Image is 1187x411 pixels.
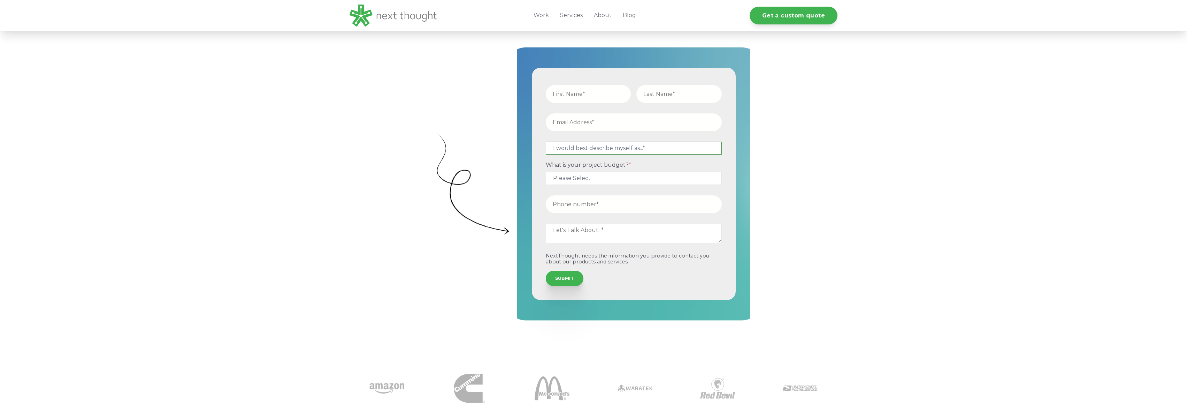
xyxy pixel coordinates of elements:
img: USPS [783,371,818,406]
img: Red Devil [700,371,735,406]
span: What is your project budget? [546,162,629,168]
img: amazon-1 [369,371,404,406]
img: Cummins [454,373,485,404]
input: Last Name* [636,85,722,103]
img: LG - NextThought Logo [350,5,437,27]
img: McDonalds 1 [535,371,569,406]
input: SUBMIT [546,271,583,286]
input: Email Address* [546,113,722,131]
p: NextThought needs the information you provide to contact you about our products and services. [546,253,722,265]
input: First Name* [546,85,631,103]
a: Get a custom quote [750,7,837,24]
input: Phone number* [546,195,722,213]
img: Big curly arrow [437,133,509,234]
img: Waratek logo [618,371,652,406]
